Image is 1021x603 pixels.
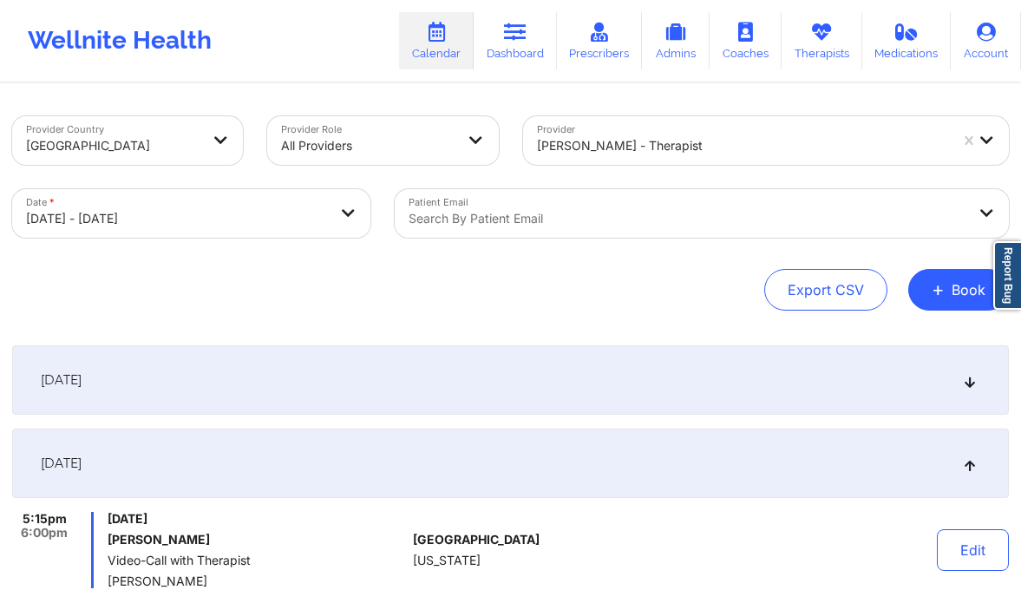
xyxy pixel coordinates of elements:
[26,200,328,238] div: [DATE] - [DATE]
[710,12,782,69] a: Coaches
[908,269,1009,311] button: +Book
[41,371,82,389] span: [DATE]
[41,455,82,472] span: [DATE]
[537,127,949,165] div: [PERSON_NAME] - therapist
[108,533,406,547] h6: [PERSON_NAME]
[21,526,68,540] span: 6:00pm
[932,285,945,294] span: +
[557,12,643,69] a: Prescribers
[23,512,67,526] span: 5:15pm
[399,12,474,69] a: Calendar
[26,127,200,165] div: [GEOGRAPHIC_DATA]
[413,533,540,547] span: [GEOGRAPHIC_DATA]
[862,12,952,69] a: Medications
[108,554,406,567] span: Video-Call with Therapist
[474,12,557,69] a: Dashboard
[782,12,862,69] a: Therapists
[937,529,1009,571] button: Edit
[951,12,1021,69] a: Account
[764,269,887,311] button: Export CSV
[642,12,710,69] a: Admins
[108,574,406,588] span: [PERSON_NAME]
[413,554,481,567] span: [US_STATE]
[281,127,455,165] div: All Providers
[108,512,406,526] span: [DATE]
[993,241,1021,310] a: Report Bug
